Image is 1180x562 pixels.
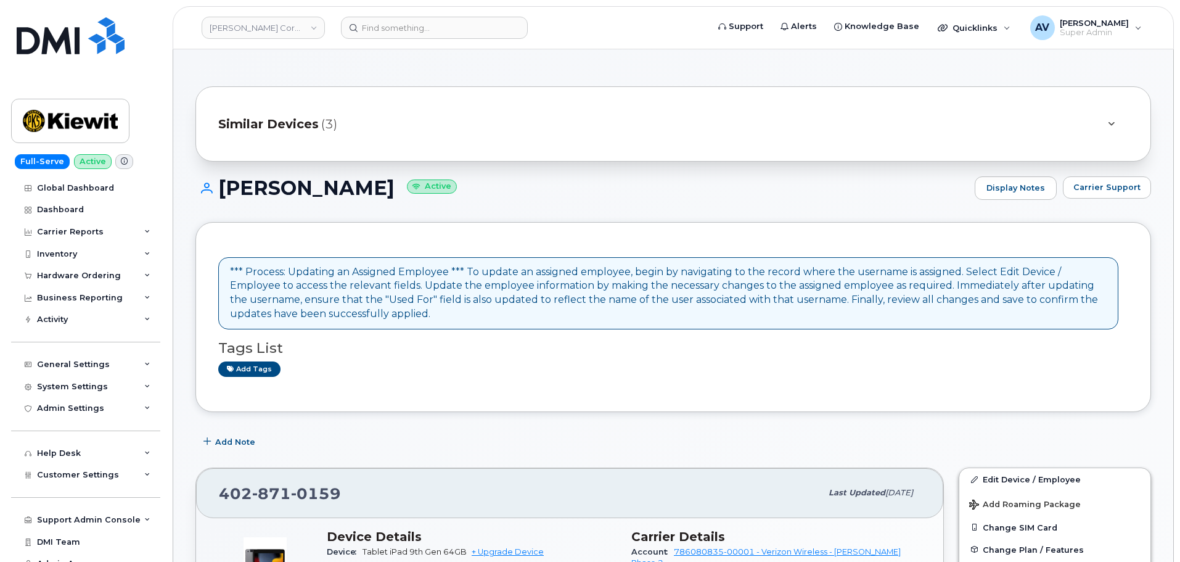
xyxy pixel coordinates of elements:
button: Carrier Support [1063,176,1151,199]
a: Edit Device / Employee [959,468,1150,490]
iframe: Messenger Launcher [1126,508,1171,553]
small: Active [407,180,457,194]
button: Add Note [195,431,266,453]
span: Carrier Support [1073,181,1141,193]
button: Change SIM Card [959,516,1150,539]
h3: Tags List [218,341,1128,356]
h1: [PERSON_NAME] [195,177,969,199]
span: 402 [219,484,341,503]
h3: Carrier Details [631,529,921,544]
span: Last updated [829,488,885,497]
span: 871 [252,484,291,503]
button: Change Plan / Features [959,539,1150,561]
span: 0159 [291,484,341,503]
span: (3) [321,115,337,133]
span: Change Plan / Features [983,545,1084,554]
span: [DATE] [885,488,913,497]
a: Add tags [218,362,281,377]
button: Add Roaming Package [959,491,1150,516]
a: Display Notes [975,176,1057,200]
h3: Device Details [327,529,617,544]
span: Account [631,547,674,556]
span: Add Note [215,436,255,448]
div: *** Process: Updating an Assigned Employee *** To update an assigned employee, begin by navigatin... [230,265,1107,321]
span: Similar Devices [218,115,319,133]
span: Device [327,547,363,556]
span: Add Roaming Package [969,500,1081,511]
a: + Upgrade Device [472,547,544,556]
span: Tablet iPad 9th Gen 64GB [363,547,467,556]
